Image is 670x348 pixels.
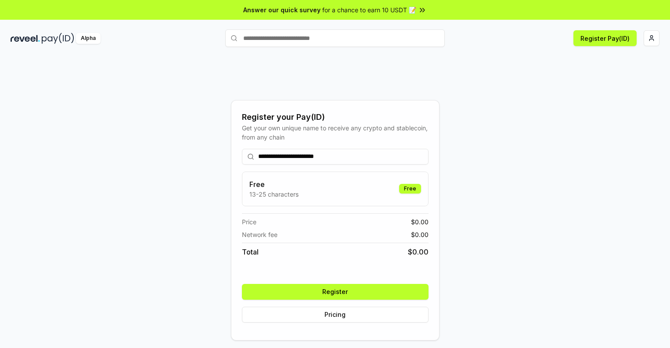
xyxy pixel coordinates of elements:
[76,33,101,44] div: Alpha
[11,33,40,44] img: reveel_dark
[242,247,259,257] span: Total
[411,217,429,226] span: $ 0.00
[42,33,74,44] img: pay_id
[242,284,429,300] button: Register
[242,123,429,142] div: Get your own unique name to receive any crypto and stablecoin, from any chain
[399,184,421,194] div: Free
[242,307,429,323] button: Pricing
[249,179,299,190] h3: Free
[408,247,429,257] span: $ 0.00
[243,5,321,14] span: Answer our quick survey
[242,230,277,239] span: Network fee
[242,111,429,123] div: Register your Pay(ID)
[573,30,637,46] button: Register Pay(ID)
[242,217,256,226] span: Price
[322,5,416,14] span: for a chance to earn 10 USDT 📝
[411,230,429,239] span: $ 0.00
[249,190,299,199] p: 13-25 characters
